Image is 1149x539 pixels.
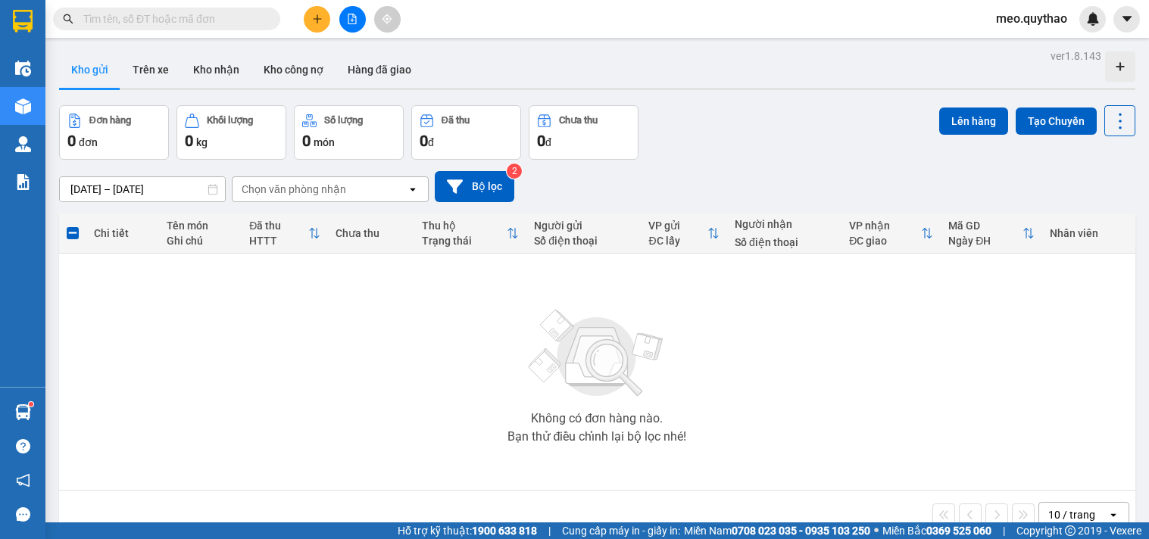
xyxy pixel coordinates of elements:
[1065,525,1076,536] span: copyright
[16,507,30,522] span: message
[251,51,336,88] button: Kho công nợ
[1003,522,1005,539] span: |
[648,220,707,232] div: VP gửi
[521,301,673,407] img: svg+xml;base64,PHN2ZyBjbGFzcz0ibGlzdC1wbHVnX19zdmciIHhtbG5zPSJodHRwOi8vd3d3LnczLm9yZy8yMDAwL3N2Zy...
[196,136,208,148] span: kg
[428,136,434,148] span: đ
[948,220,1023,232] div: Mã GD
[534,235,633,247] div: Số điện thoại
[339,6,366,33] button: file-add
[507,431,686,443] div: Bạn thử điều chỉnh lại bộ lọc nhé!
[15,61,31,76] img: warehouse-icon
[407,183,419,195] svg: open
[1086,12,1100,26] img: icon-new-feature
[59,51,120,88] button: Kho gửi
[562,522,680,539] span: Cung cấp máy in - giấy in:
[1051,48,1101,64] div: ver 1.8.143
[294,105,404,160] button: Số lượng0món
[336,51,423,88] button: Hàng đã giao
[529,105,639,160] button: Chưa thu0đ
[984,9,1079,28] span: meo.quythao
[422,235,507,247] div: Trạng thái
[185,132,193,150] span: 0
[420,132,428,150] span: 0
[249,220,308,232] div: Đã thu
[732,525,870,537] strong: 0708 023 035 - 0935 103 250
[79,136,98,148] span: đơn
[735,236,834,248] div: Số điện thoại
[15,136,31,152] img: warehouse-icon
[120,51,181,88] button: Trên xe
[641,213,727,254] th: Toggle SortBy
[545,136,551,148] span: đ
[242,213,328,254] th: Toggle SortBy
[249,235,308,247] div: HTTT
[304,6,330,33] button: plus
[15,174,31,190] img: solution-icon
[176,105,286,160] button: Khối lượng0kg
[507,164,522,179] sup: 2
[314,136,335,148] span: món
[15,98,31,114] img: warehouse-icon
[1105,51,1135,82] div: Tạo kho hàng mới
[67,132,76,150] span: 0
[548,522,551,539] span: |
[537,132,545,150] span: 0
[207,115,253,126] div: Khối lượng
[16,439,30,453] span: question-circle
[1107,509,1119,521] svg: open
[59,105,169,160] button: Đơn hàng0đơn
[94,227,151,239] div: Chi tiết
[939,107,1008,135] button: Lên hàng
[63,14,73,24] span: search
[167,235,234,247] div: Ghi chú
[60,177,225,201] input: Select a date range.
[442,115,470,126] div: Đã thu
[1113,6,1140,33] button: caret-down
[15,404,31,420] img: warehouse-icon
[13,10,33,33] img: logo-vxr
[89,115,131,126] div: Đơn hàng
[29,402,33,407] sup: 1
[312,14,323,24] span: plus
[1016,107,1097,135] button: Tạo Chuyến
[324,115,363,126] div: Số lượng
[242,182,346,197] div: Chọn văn phòng nhận
[422,220,507,232] div: Thu hộ
[414,213,527,254] th: Toggle SortBy
[374,6,401,33] button: aim
[882,522,991,539] span: Miền Bắc
[648,235,707,247] div: ĐC lấy
[167,220,234,232] div: Tên món
[849,235,921,247] div: ĐC giao
[411,105,521,160] button: Đã thu0đ
[684,522,870,539] span: Miền Nam
[347,14,358,24] span: file-add
[302,132,311,150] span: 0
[472,525,537,537] strong: 1900 633 818
[926,525,991,537] strong: 0369 525 060
[16,473,30,488] span: notification
[841,213,941,254] th: Toggle SortBy
[874,528,879,534] span: ⚪️
[382,14,392,24] span: aim
[735,218,834,230] div: Người nhận
[1050,227,1127,239] div: Nhân viên
[941,213,1042,254] th: Toggle SortBy
[534,220,633,232] div: Người gửi
[559,115,598,126] div: Chưa thu
[83,11,262,27] input: Tìm tên, số ĐT hoặc mã đơn
[531,413,663,425] div: Không có đơn hàng nào.
[336,227,407,239] div: Chưa thu
[181,51,251,88] button: Kho nhận
[1120,12,1134,26] span: caret-down
[435,171,514,202] button: Bộ lọc
[1048,507,1095,522] div: 10 / trang
[398,522,537,539] span: Hỗ trợ kỹ thuật:
[849,220,921,232] div: VP nhận
[948,235,1023,247] div: Ngày ĐH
